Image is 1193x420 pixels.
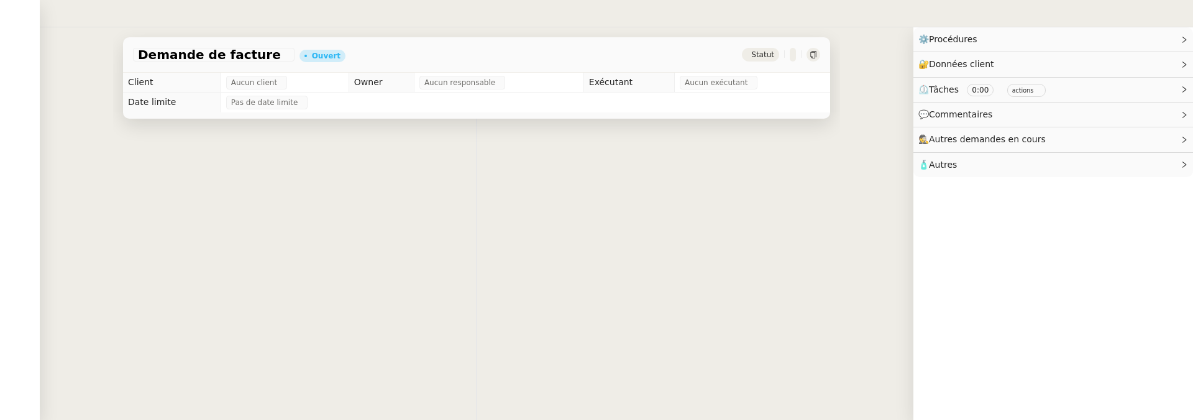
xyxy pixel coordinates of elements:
span: 💬 [918,109,998,119]
span: Tâches [929,84,959,94]
span: Statut [751,50,774,59]
div: 🕵️Autres demandes en cours [913,127,1193,152]
span: ⏲️ [918,84,1051,94]
small: actions [1012,87,1034,94]
span: Données client [929,59,994,69]
nz-tag: 0:00 [967,84,994,96]
td: Client [123,73,221,93]
div: 🧴Autres [913,153,1193,177]
div: ⚙️Procédures [913,27,1193,52]
span: 🧴 [918,160,957,170]
div: ⏲️Tâches 0:00 actions [913,78,1193,102]
span: Aucun client [231,76,282,89]
span: Commentaires [929,109,992,119]
div: 🔐Données client [913,52,1193,76]
td: Date limite [123,93,221,112]
div: Ouvert [312,52,341,60]
span: Autres demandes en cours [929,134,1046,144]
td: Owner [349,73,414,93]
span: 🔐 [918,57,999,71]
td: Exécutant [583,73,674,93]
span: Demande de facture [138,48,290,61]
span: Pas de date limite [231,96,303,109]
span: Procédures [929,34,977,44]
span: 🕵️ [918,134,1051,144]
span: Autres [929,160,957,170]
span: Aucun exécutant [685,76,752,89]
div: 💬Commentaires [913,103,1193,127]
span: Aucun responsable [424,76,500,89]
span: ⚙️ [918,32,983,47]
